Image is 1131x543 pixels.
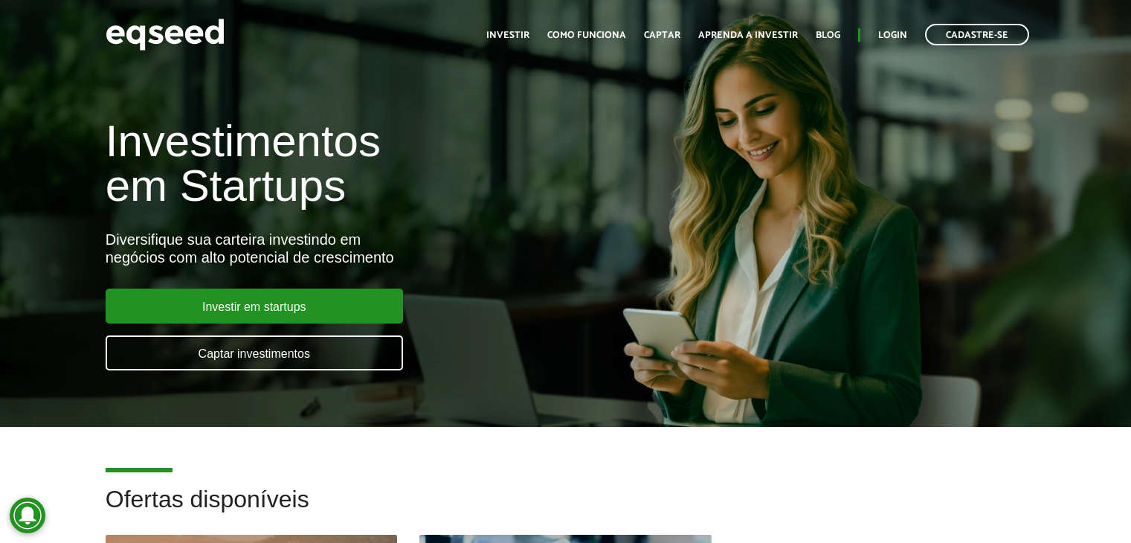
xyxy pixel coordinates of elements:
a: Captar [644,30,680,40]
a: Captar investimentos [106,335,403,370]
a: Blog [816,30,840,40]
div: Diversifique sua carteira investindo em negócios com alto potencial de crescimento [106,231,649,266]
a: Cadastre-se [925,24,1029,45]
h2: Ofertas disponíveis [106,486,1026,535]
a: Investir [486,30,529,40]
a: Como funciona [547,30,626,40]
img: EqSeed [106,15,225,54]
h1: Investimentos em Startups [106,119,649,208]
a: Investir em startups [106,289,403,324]
a: Aprenda a investir [698,30,798,40]
a: Login [878,30,907,40]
